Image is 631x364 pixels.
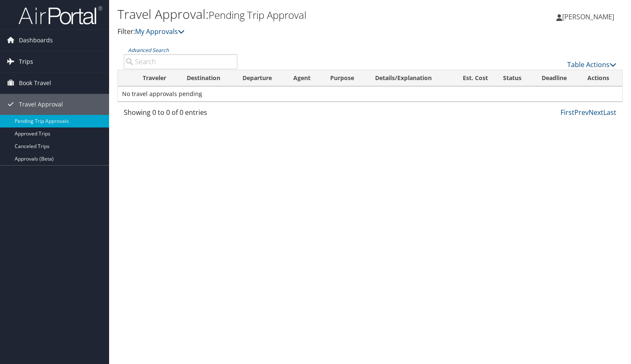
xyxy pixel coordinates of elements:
p: Filter: [117,26,454,37]
th: Actions [580,70,622,86]
span: Travel Approval [19,94,63,115]
a: First [561,108,574,117]
th: Agent [286,70,323,86]
div: Showing 0 to 0 of 0 entries [124,107,237,122]
span: [PERSON_NAME] [562,12,614,21]
span: Trips [19,51,33,72]
a: Prev [574,108,589,117]
input: Advanced Search [124,54,237,69]
td: No travel approvals pending [118,86,622,101]
th: Deadline: activate to sort column descending [534,70,580,86]
th: Departure: activate to sort column ascending [235,70,286,86]
span: Dashboards [19,30,53,51]
a: [PERSON_NAME] [556,4,623,29]
a: Next [589,108,603,117]
a: My Approvals [135,27,185,36]
th: Purpose [323,70,367,86]
th: Status: activate to sort column ascending [495,70,534,86]
th: Traveler: activate to sort column ascending [135,70,179,86]
th: Destination: activate to sort column ascending [179,70,235,86]
span: Book Travel [19,73,51,94]
th: Est. Cost: activate to sort column ascending [449,70,495,86]
a: Last [603,108,616,117]
th: Details/Explanation [368,70,450,86]
a: Table Actions [567,60,616,69]
small: Pending Trip Approval [209,8,306,22]
a: Advanced Search [128,47,169,54]
h1: Travel Approval: [117,5,454,23]
img: airportal-logo.png [18,5,102,25]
